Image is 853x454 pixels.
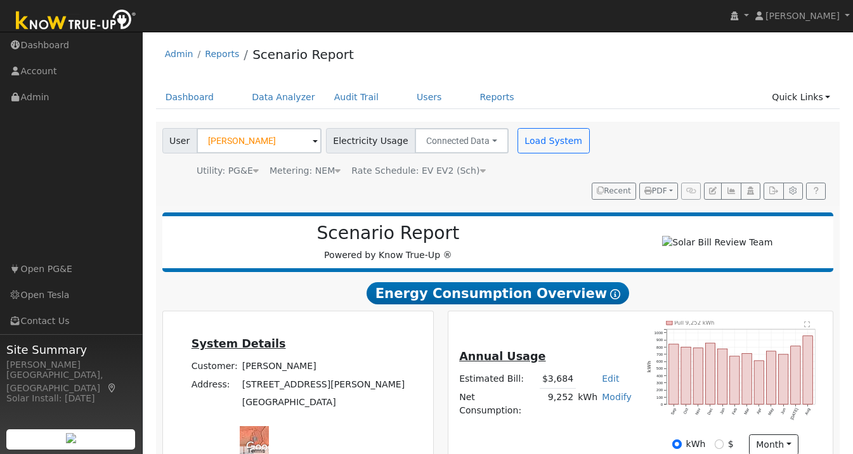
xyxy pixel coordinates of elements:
text: Jun [781,407,788,415]
text: Apr [756,407,762,415]
span: [PERSON_NAME] [765,11,840,21]
div: [PERSON_NAME] [6,358,136,372]
text: 100 [657,395,664,399]
text: 800 [657,344,664,349]
button: Load System [518,128,590,153]
a: Reports [471,86,524,109]
a: Modify [602,392,632,402]
a: Terms (opens in new tab) [247,447,265,454]
text: Oct [683,407,690,415]
label: kWh [686,438,706,451]
a: Reports [205,49,239,59]
text: 600 [657,359,664,363]
button: Multi-Series Graph [721,183,741,200]
td: 9,252 [540,388,575,419]
span: Energy Consumption Overview [367,282,629,305]
rect: onclick="" [767,351,777,405]
text: 900 [657,337,664,342]
a: Edit [602,373,619,384]
h2: Scenario Report [175,223,601,244]
rect: onclick="" [804,335,814,404]
a: Help Link [806,183,826,200]
a: Quick Links [762,86,840,109]
text: Aug [805,407,812,415]
input: Select a User [197,128,322,153]
td: kWh [576,388,600,419]
a: Users [407,86,452,109]
span: PDF [644,186,667,195]
span: Electricity Usage [326,128,415,153]
a: Dashboard [156,86,224,109]
button: Settings [783,183,803,200]
text: [DATE] [790,407,800,420]
button: PDF [639,183,678,200]
text: kWh [647,361,653,372]
span: User [162,128,197,153]
text: Mar [744,407,751,415]
text: Feb [731,407,738,415]
td: Customer: [189,358,240,375]
img: Solar Bill Review Team [662,236,772,249]
span: Site Summary [6,341,136,358]
td: [PERSON_NAME] [240,358,407,375]
text: 400 [657,373,664,378]
text: May [768,407,776,416]
img: retrieve [66,433,76,443]
rect: onclick="" [706,343,715,405]
div: Utility: PG&E [197,164,259,178]
text:  [805,321,811,327]
rect: onclick="" [779,354,789,405]
a: Data Analyzer [242,86,325,109]
rect: onclick="" [791,346,801,405]
text: 700 [657,352,664,356]
td: $3,684 [540,370,575,388]
rect: onclick="" [669,344,679,405]
text: 300 [657,380,664,385]
div: Metering: NEM [270,164,341,178]
td: Estimated Bill: [457,370,540,388]
input: $ [715,439,724,448]
div: [GEOGRAPHIC_DATA], [GEOGRAPHIC_DATA] [6,368,136,395]
button: Recent [592,183,636,200]
text: Jan [719,407,726,415]
text: Nov [694,407,701,416]
text: Sep [670,407,677,415]
text: Pull 9,252 kWh [675,320,715,326]
text: 0 [661,402,663,406]
td: [STREET_ADDRESS][PERSON_NAME] [240,375,407,393]
rect: onclick="" [719,349,728,405]
i: Show Help [610,289,620,299]
a: Audit Trail [325,86,388,109]
div: Solar Install: [DATE] [6,392,136,405]
a: Admin [165,49,193,59]
button: Edit User [704,183,722,200]
rect: onclick="" [755,361,764,405]
button: Connected Data [415,128,509,153]
div: Powered by Know True-Up ® [169,223,608,262]
a: Map [107,383,118,393]
td: Net Consumption: [457,388,540,419]
text: 1000 [654,330,663,335]
input: kWh [672,439,681,448]
button: Login As [741,183,760,200]
span: Alias: HEV2A [351,165,485,176]
u: System Details [192,337,286,350]
u: Annual Usage [459,350,545,363]
img: Know True-Up [10,7,143,36]
button: Export Interval Data [764,183,783,200]
label: $ [728,438,734,451]
text: Dec [707,407,714,415]
text: 500 [657,366,664,370]
rect: onclick="" [743,353,752,404]
td: Address: [189,375,240,393]
rect: onclick="" [694,348,703,405]
td: [GEOGRAPHIC_DATA] [240,393,407,411]
text: 200 [657,387,664,392]
a: Scenario Report [252,47,354,62]
rect: onclick="" [731,356,740,405]
rect: onclick="" [682,347,691,405]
